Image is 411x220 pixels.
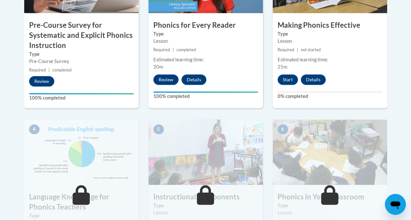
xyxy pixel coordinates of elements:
button: Review [29,76,54,86]
label: Type [278,30,382,38]
label: Type [153,202,258,209]
div: Pre-Course Survey [29,58,134,65]
label: Type [29,51,134,58]
span: 4 [29,124,40,134]
span: Required [278,47,294,52]
label: 100% completed [29,94,134,102]
span: Required [153,47,170,52]
span: 20m [153,64,163,70]
button: Details [301,74,326,85]
label: Type [29,212,134,219]
iframe: Button to launch messaging window [385,194,406,215]
h3: Instructional Components [148,192,263,202]
label: Type [278,202,382,209]
span: Required [29,68,46,72]
div: Lesson [278,209,382,216]
span: completed [177,47,196,52]
div: Your progress [153,91,258,93]
div: Lesson [153,38,258,45]
img: Course Image [273,119,387,185]
div: Estimated learning time: [278,56,382,63]
div: Lesson [153,209,258,216]
img: Course Image [24,119,139,185]
span: 5 [153,124,164,134]
h3: Phonics for Every Reader [148,20,263,30]
span: completed [52,68,72,72]
button: Review [153,74,179,85]
h3: Pre-Course Survey for Systematic and Explicit Phonics Instruction [24,20,139,50]
span: 25m [278,64,287,70]
button: Start [278,74,298,85]
label: 0% completed [278,93,382,100]
div: Your progress [29,93,134,94]
h3: Making Phonics Effective [273,20,387,30]
span: | [173,47,174,52]
img: Course Image [148,119,263,185]
div: Estimated learning time: [153,56,258,63]
h3: Language Knowledge for Phonics Teachers [24,192,139,212]
div: Lesson [278,38,382,45]
label: Type [153,30,258,38]
span: | [48,68,50,72]
label: 100% completed [153,93,258,100]
span: 6 [278,124,288,134]
span: not started [301,47,321,52]
span: | [297,47,298,52]
button: Details [181,74,206,85]
h3: Phonics in Your Classroom [273,192,387,202]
